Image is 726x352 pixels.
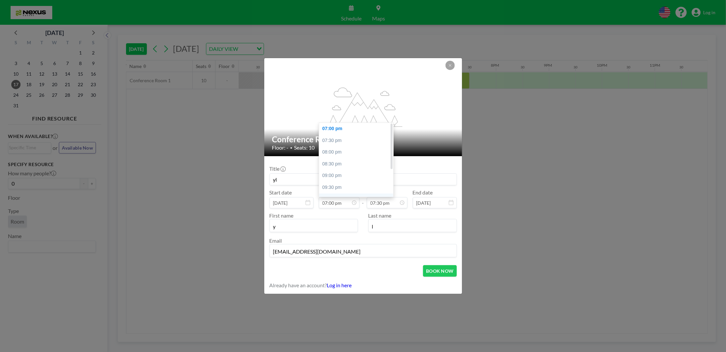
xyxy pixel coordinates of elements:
label: Email [270,237,282,244]
span: Already have an account? [270,282,327,289]
label: Last name [368,212,392,219]
g: flex-grow: 1.2; [324,87,402,126]
div: 08:30 pm [319,158,397,170]
div: 07:30 pm [319,135,397,147]
input: Email [270,246,456,257]
div: 08:00 pm [319,146,397,158]
label: First name [270,212,294,219]
label: Title [270,165,285,172]
span: • [290,145,293,150]
input: Guest reservation [270,174,456,185]
button: BOOK NOW [423,265,456,277]
div: 09:00 pm [319,170,397,182]
input: Last name [369,221,456,232]
h2: Conference Room 1 [272,134,455,144]
label: End date [413,189,433,196]
input: First name [270,221,358,232]
div: 07:00 pm [319,123,397,135]
span: Floor: - [272,144,289,151]
div: 10:00 pm [319,194,397,205]
a: Log in here [327,282,352,288]
label: Start date [270,189,292,196]
div: 09:30 pm [319,182,397,194]
span: - [362,192,364,206]
span: Seats: 10 [294,144,315,151]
